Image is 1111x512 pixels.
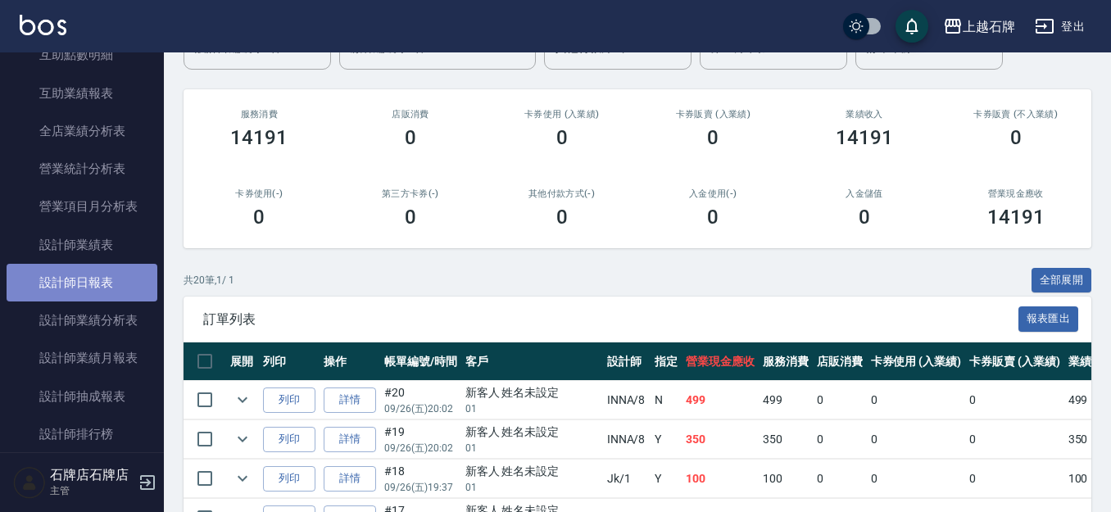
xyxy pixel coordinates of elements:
td: 0 [813,460,867,498]
h3: 0 [405,126,416,149]
td: 0 [867,420,966,459]
th: 設計師 [603,342,651,381]
h3: 0 [556,126,568,149]
h3: 0 [707,126,719,149]
h3: 0 [253,206,265,229]
td: #19 [380,420,461,459]
th: 客戶 [461,342,603,381]
button: 報表匯出 [1018,306,1079,332]
button: save [896,10,928,43]
h3: 0 [707,206,719,229]
p: 主管 [50,483,134,498]
th: 指定 [651,342,682,381]
p: 09/26 (五) 20:02 [384,401,457,416]
p: 09/26 (五) 19:37 [384,480,457,495]
th: 卡券使用 (入業績) [867,342,966,381]
td: 100 [759,460,813,498]
td: 350 [682,420,759,459]
h2: 卡券使用 (入業績) [506,109,618,120]
h3: 服務消費 [203,109,315,120]
h3: 0 [1010,126,1022,149]
th: 服務消費 [759,342,813,381]
a: 詳情 [324,427,376,452]
a: 詳情 [324,466,376,492]
h2: 卡券販賣 (入業績) [657,109,769,120]
div: 新客人 姓名未設定 [465,463,599,480]
h2: 其他付款方式(-) [506,188,618,199]
a: 營業項目月分析表 [7,188,157,225]
td: N [651,381,682,419]
a: 互助點數明細 [7,36,157,74]
a: 詳情 [324,387,376,413]
p: 09/26 (五) 20:02 [384,441,457,455]
td: 0 [867,381,966,419]
span: 訂單列表 [203,311,1018,328]
button: 列印 [263,387,315,413]
td: INNA /8 [603,381,651,419]
button: 全部展開 [1032,268,1092,293]
h2: 入金使用(-) [657,188,769,199]
a: 設計師日報表 [7,264,157,301]
th: 店販消費 [813,342,867,381]
a: 互助業績報表 [7,75,157,112]
h3: 0 [405,206,416,229]
td: 0 [867,460,966,498]
a: 設計師業績月報表 [7,339,157,377]
h5: 石牌店石牌店 [50,467,134,483]
td: 499 [682,381,759,419]
p: 01 [465,441,599,455]
th: 操作 [320,342,380,381]
h2: 營業現金應收 [959,188,1072,199]
button: 登出 [1028,11,1091,42]
a: 報表匯出 [1018,310,1079,326]
th: 卡券販賣 (入業績) [965,342,1064,381]
p: 共 20 筆, 1 / 1 [184,273,234,288]
div: 上越石牌 [963,16,1015,37]
p: 01 [465,401,599,416]
p: 01 [465,480,599,495]
a: 設計師抽成報表 [7,378,157,415]
td: #18 [380,460,461,498]
th: 展開 [226,342,259,381]
img: Logo [20,15,66,35]
td: 0 [813,420,867,459]
div: 新客人 姓名未設定 [465,384,599,401]
td: 0 [813,381,867,419]
button: expand row [230,427,255,451]
td: Jk /1 [603,460,651,498]
td: 499 [759,381,813,419]
h3: 0 [556,206,568,229]
a: 營業統計分析表 [7,150,157,188]
button: 列印 [263,466,315,492]
h3: 14191 [230,126,288,149]
div: 新客人 姓名未設定 [465,424,599,441]
img: Person [13,466,46,499]
td: INNA /8 [603,420,651,459]
h3: 14191 [987,206,1045,229]
td: 0 [965,420,1064,459]
button: 上越石牌 [936,10,1022,43]
h2: 入金儲值 [809,188,921,199]
td: 0 [965,460,1064,498]
td: 100 [682,460,759,498]
a: 全店業績分析表 [7,112,157,150]
td: #20 [380,381,461,419]
td: 0 [965,381,1064,419]
h2: 業績收入 [809,109,921,120]
th: 營業現金應收 [682,342,759,381]
h2: 卡券販賣 (不入業績) [959,109,1072,120]
a: 設計師排行榜 [7,415,157,453]
td: 350 [759,420,813,459]
a: 設計師業績分析表 [7,301,157,339]
h3: 0 [859,206,870,229]
button: expand row [230,466,255,491]
td: Y [651,420,682,459]
th: 列印 [259,342,320,381]
a: 設計師業績表 [7,226,157,264]
button: 列印 [263,427,315,452]
h2: 卡券使用(-) [203,188,315,199]
h2: 店販消費 [355,109,467,120]
button: expand row [230,387,255,412]
th: 帳單編號/時間 [380,342,461,381]
td: Y [651,460,682,498]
